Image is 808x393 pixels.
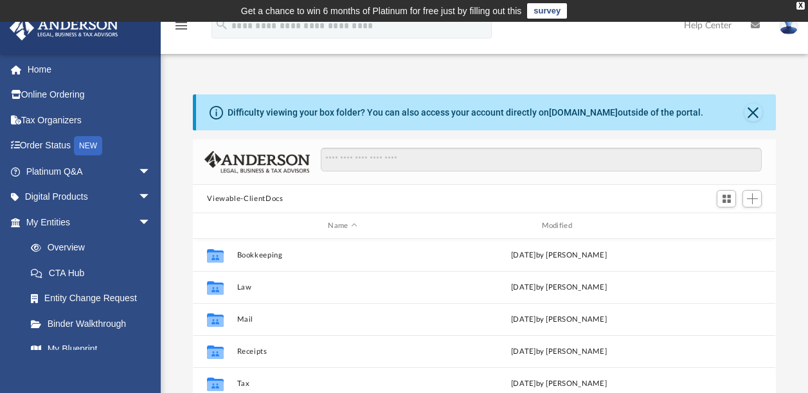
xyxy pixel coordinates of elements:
[9,133,170,159] a: Order StatusNEW
[779,16,798,35] img: User Pic
[454,250,665,261] div: [DATE] by [PERSON_NAME]
[174,24,189,33] a: menu
[6,15,122,40] img: Anderson Advisors Platinum Portal
[237,251,448,259] button: Bookkeeping
[796,2,805,10] div: close
[9,209,170,235] a: My Entitiesarrow_drop_down
[744,103,762,121] button: Close
[215,17,229,31] i: search
[18,336,164,362] a: My Blueprint
[454,282,665,293] div: [DATE] by [PERSON_NAME]
[207,193,283,205] button: Viewable-ClientDocs
[228,106,703,119] div: Difficulty viewing your box folder? You can also access your account directly on outside of the p...
[241,3,522,19] div: Get a chance to win 6 months of Platinum for free just by filling out this
[742,190,762,208] button: Add
[454,346,665,358] div: [DATE] by [PERSON_NAME]
[9,57,170,82] a: Home
[454,378,665,390] div: [DATE] by [PERSON_NAME]
[199,220,231,232] div: id
[138,184,164,211] span: arrow_drop_down
[321,148,762,172] input: Search files and folders
[9,159,170,184] a: Platinum Q&Aarrow_drop_down
[237,220,448,232] div: Name
[138,209,164,236] span: arrow_drop_down
[237,283,448,292] button: Law
[237,380,448,388] button: Tax
[9,184,170,210] a: Digital Productsarrow_drop_down
[549,107,618,118] a: [DOMAIN_NAME]
[237,315,448,324] button: Mail
[18,260,170,286] a: CTA Hub
[174,18,189,33] i: menu
[454,314,665,326] div: [DATE] by [PERSON_NAME]
[453,220,665,232] div: Modified
[18,286,170,311] a: Entity Change Request
[237,347,448,356] button: Receipts
[18,311,170,336] a: Binder Walkthrough
[9,107,170,133] a: Tax Organizers
[527,3,567,19] a: survey
[138,159,164,185] span: arrow_drop_down
[9,82,170,108] a: Online Ordering
[18,235,170,261] a: Overview
[670,220,760,232] div: id
[74,136,102,155] div: NEW
[717,190,736,208] button: Switch to Grid View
